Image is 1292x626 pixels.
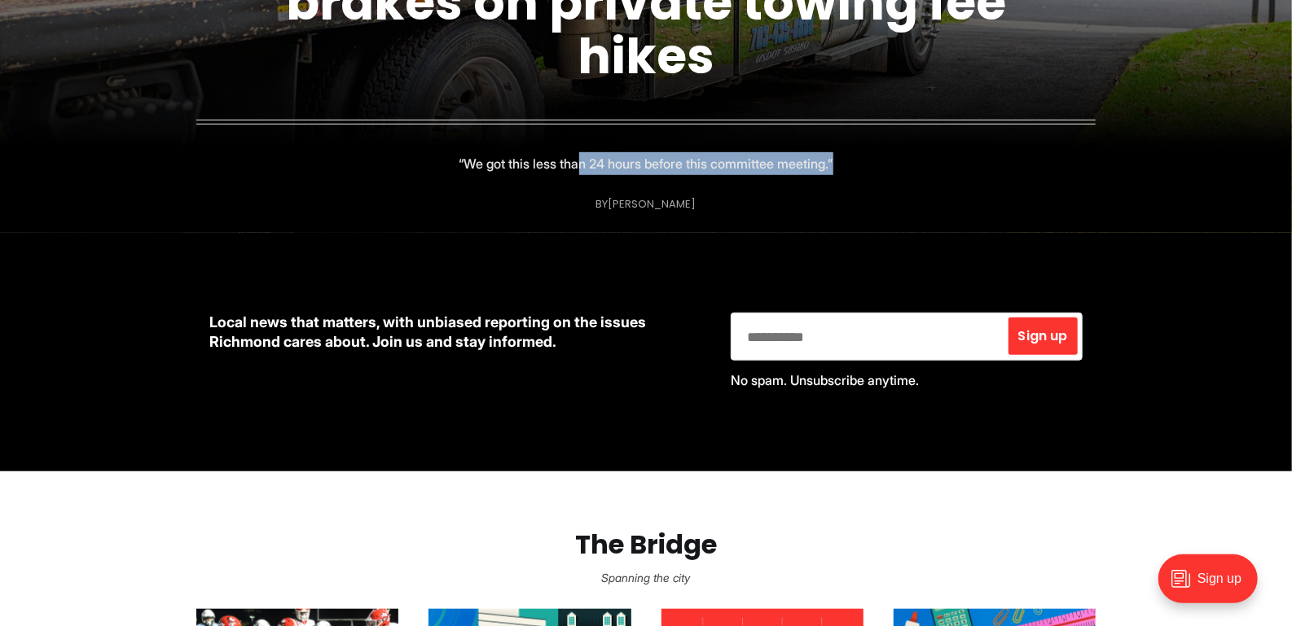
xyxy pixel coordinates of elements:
[731,372,919,388] span: No spam. Unsubscribe anytime.
[209,313,705,352] p: Local news that matters, with unbiased reporting on the issues Richmond cares about. Join us and ...
[609,196,697,212] a: [PERSON_NAME]
[26,530,1266,560] h2: The Bridge
[1018,330,1068,343] span: Sign up
[26,567,1266,589] p: Spanning the city
[1009,317,1078,355] button: Sign up
[1145,546,1292,626] iframe: portal-trigger
[459,152,833,175] p: “We got this less than 24 hours before this committee meeting.”
[596,198,697,210] div: By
